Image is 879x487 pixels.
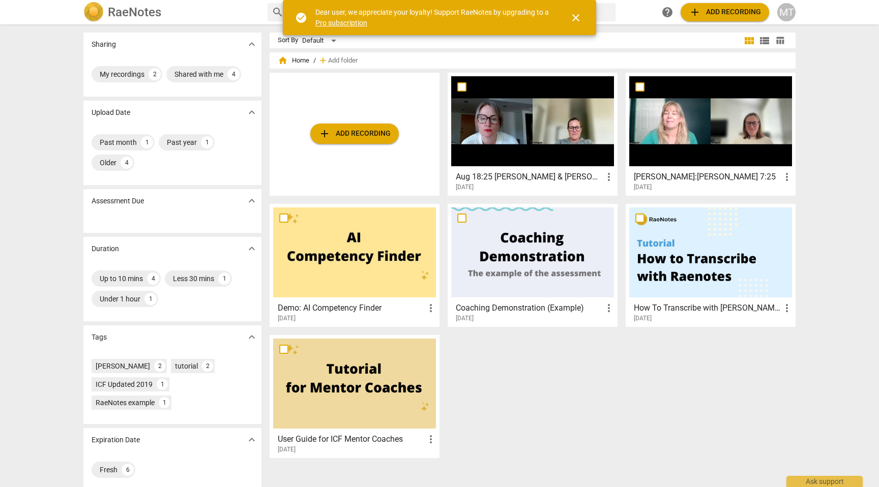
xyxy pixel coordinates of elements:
[278,314,296,323] span: [DATE]
[451,207,614,322] a: Coaching Demonstration (Example)[DATE]
[218,272,230,285] div: 1
[629,207,792,322] a: How To Transcribe with [PERSON_NAME][DATE]
[108,5,161,19] h2: RaeNotes
[100,137,137,147] div: Past month
[456,314,474,323] span: [DATE]
[743,35,755,47] span: view_module
[451,76,614,191] a: Aug 18:25 [PERSON_NAME] & [PERSON_NAME][DATE]
[689,6,761,18] span: Add recording
[456,171,603,183] h3: Aug 18:25 Vicky & Monica
[92,244,119,254] p: Duration
[603,171,615,183] span: more_vert
[278,37,298,44] div: Sort By
[244,193,259,208] button: Show more
[100,465,118,475] div: Fresh
[246,38,258,50] span: expand_more
[96,379,153,389] div: ICF Updated 2019
[570,12,582,24] span: close
[634,302,781,314] h3: How To Transcribe with RaeNotes
[295,12,307,24] span: check_circle
[227,68,240,80] div: 4
[100,158,116,168] div: Older
[149,68,161,80] div: 2
[278,445,296,454] span: [DATE]
[174,69,223,79] div: Shared with me
[757,33,772,48] button: List view
[781,302,793,314] span: more_vert
[318,55,328,66] span: add
[634,314,652,323] span: [DATE]
[92,435,140,445] p: Expiration Date
[318,128,391,140] span: Add recording
[175,361,198,371] div: tutorial
[313,57,316,65] span: /
[244,241,259,256] button: Show more
[159,397,170,408] div: 1
[96,398,155,408] div: RaeNotes example
[83,2,104,22] img: Logo
[318,128,331,140] span: add
[425,302,437,314] span: more_vert
[772,33,787,48] button: Table view
[681,3,769,21] button: Upload
[661,6,673,18] span: help
[564,6,588,30] button: Close
[786,476,863,487] div: Ask support
[121,157,133,169] div: 4
[273,207,436,322] a: Demo: AI Competency Finder[DATE]
[144,293,157,305] div: 1
[781,171,793,183] span: more_vert
[758,35,771,47] span: view_list
[92,196,144,206] p: Assessment Due
[658,3,677,21] a: Help
[96,361,150,371] div: [PERSON_NAME]
[100,294,140,304] div: Under 1 hour
[272,6,284,18] span: search
[141,136,153,148] div: 1
[310,124,399,144] button: Upload
[100,69,144,79] div: My recordings
[244,105,259,120] button: Show more
[92,39,116,50] p: Sharing
[278,55,309,66] span: Home
[201,136,213,148] div: 1
[302,33,340,49] div: Default
[92,332,107,343] p: Tags
[629,76,792,191] a: [PERSON_NAME]:[PERSON_NAME] 7:25[DATE]
[157,379,168,390] div: 1
[246,434,258,446] span: expand_more
[92,107,130,118] p: Upload Date
[202,360,213,372] div: 2
[315,7,551,28] div: Dear user, we appreciate your loyalty! Support RaeNotes by upgrading to a
[328,57,358,65] span: Add folder
[634,171,781,183] h3: Cathryn:Monica Mar 7:25
[425,433,437,445] span: more_vert
[167,137,197,147] div: Past year
[246,242,258,255] span: expand_more
[246,195,258,207] span: expand_more
[246,106,258,118] span: expand_more
[603,302,615,314] span: more_vert
[456,302,603,314] h3: Coaching Demonstration (Example)
[273,339,436,453] a: User Guide for ICF Mentor Coaches[DATE]
[244,432,259,447] button: Show more
[634,183,652,192] span: [DATE]
[278,302,425,314] h3: Demo: AI Competency Finder
[244,37,259,52] button: Show more
[100,273,143,284] div: Up to 10 mins
[278,433,425,445] h3: User Guide for ICF Mentor Coaches
[244,329,259,345] button: Show more
[83,2,259,22] a: LogoRaeNotes
[147,272,159,285] div: 4
[278,55,288,66] span: home
[122,464,134,476] div: 6
[315,19,367,27] a: Pro subscription
[154,360,165,372] div: 2
[456,183,474,192] span: [DATE]
[742,33,757,48] button: Tile view
[246,331,258,343] span: expand_more
[775,36,785,45] span: table_chart
[777,3,796,21] button: MT
[173,273,214,284] div: Less 30 mins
